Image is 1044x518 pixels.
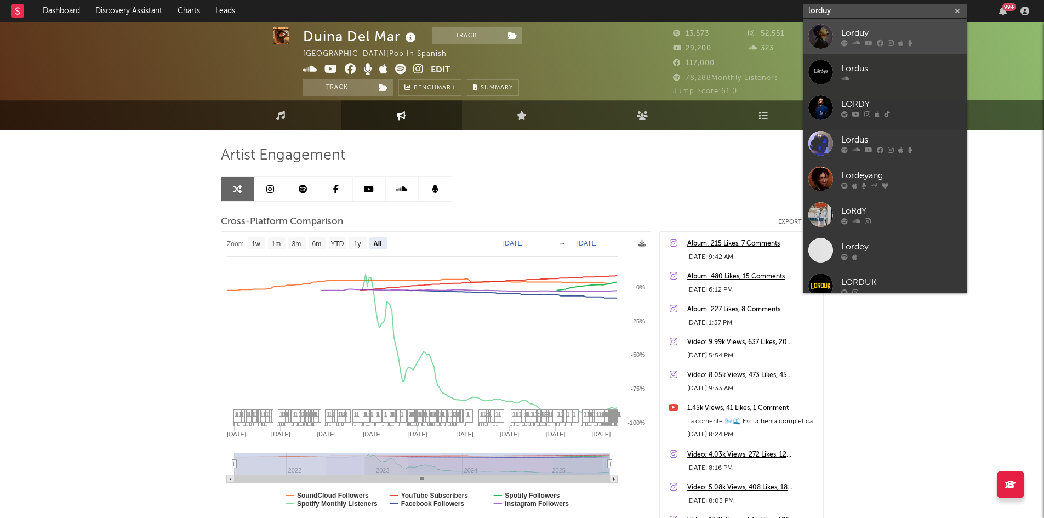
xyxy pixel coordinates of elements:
[316,431,335,437] text: [DATE]
[631,351,645,358] text: -50%
[841,240,962,253] div: Lordey
[221,149,345,162] span: Artist Engagement
[841,169,962,182] div: Lordeyang
[687,428,818,441] div: [DATE] 8:24 PM
[263,411,266,418] span: 1
[687,237,818,251] div: Album: 215 Likes, 7 Comments
[483,411,486,418] span: 1
[687,462,818,475] div: [DATE] 8:16 PM
[303,79,372,96] button: Track
[279,411,283,418] span: 1
[297,492,369,499] text: SoundCloud Followers
[598,411,602,418] span: 1
[687,270,818,283] div: Album: 480 Likes, 15 Comments
[803,232,967,268] a: Lordey
[498,411,501,418] span: 1
[592,411,596,418] span: 1
[408,431,427,437] text: [DATE]
[292,240,301,248] text: 3m
[423,411,426,418] span: 1
[495,411,499,418] span: 1
[687,369,818,382] a: Video: 8.05k Views, 473 Likes, 45 Comments
[227,240,244,248] text: Zoom
[687,448,818,462] a: Video: 4.03k Views, 272 Likes, 12 Comments
[487,411,490,418] span: 1
[841,133,962,146] div: Lordus
[803,197,967,232] a: LoRdY
[251,411,254,418] span: 1
[687,481,818,494] a: Video: 5.08k Views, 408 Likes, 18 Comments
[748,30,784,37] span: 52,551
[631,385,645,392] text: -75%
[687,415,818,428] div: La corriente 🌬️🌊 Escúchenla completica …
[221,215,343,229] span: Cross-Platform Comparison
[330,240,344,248] text: YTD
[303,48,459,61] div: [GEOGRAPHIC_DATA] | Pop in Spanish
[398,79,461,96] a: Benchmark
[841,204,962,218] div: LoRdY
[246,411,249,418] span: 1
[332,411,335,418] span: 1
[803,268,967,304] a: LORDUK
[485,411,488,418] span: 2
[401,492,468,499] text: YouTube Subscribers
[687,251,818,264] div: [DATE] 9:42 AM
[255,411,258,418] span: 1
[401,411,404,418] span: 1
[567,411,570,418] span: 1
[587,411,590,418] span: 1
[308,411,311,418] span: 1
[505,492,560,499] text: Spotify Followers
[687,283,818,297] div: [DATE] 6:12 PM
[803,90,967,126] a: LORDY
[687,349,818,362] div: [DATE] 5:54 PM
[429,411,432,418] span: 1
[409,411,412,418] span: 1
[338,411,341,418] span: 1
[312,240,321,248] text: 6m
[601,411,604,418] span: 1
[481,85,513,91] span: Summary
[368,411,372,418] span: 1
[327,411,330,418] span: 1
[673,30,709,37] span: 13,573
[401,500,464,508] text: Facebook Followers
[687,303,818,316] a: Album: 227 Likes, 8 Comments
[550,411,554,418] span: 1
[627,419,645,426] text: -100%
[524,411,528,418] span: 1
[414,82,455,95] span: Benchmark
[518,411,522,418] span: 1
[363,411,367,418] span: 1
[673,75,778,82] span: 78,288 Monthly Listeners
[687,494,818,508] div: [DATE] 8:03 PM
[803,4,967,18] input: Search for artists
[271,431,290,437] text: [DATE]
[803,161,967,197] a: Lordeyang
[299,411,302,418] span: 1
[577,240,598,247] text: [DATE]
[450,411,454,418] span: 1
[438,411,442,418] span: 1
[260,411,263,418] span: 1
[384,411,387,418] span: 1
[687,336,818,349] a: Video: 9.99k Views, 637 Likes, 20 Comments
[447,411,450,418] span: 1
[356,411,360,418] span: 1
[373,240,381,248] text: All
[631,318,645,325] text: -25%
[546,431,565,437] text: [DATE]
[803,19,967,54] a: Lorduy
[500,431,519,437] text: [DATE]
[778,219,824,225] button: Export CSV
[673,88,737,95] span: Jump Score: 61.0
[343,411,346,418] span: 1
[390,411,393,418] span: 1
[503,240,524,247] text: [DATE]
[376,411,379,418] span: 1
[559,240,566,247] text: →
[363,431,382,437] text: [DATE]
